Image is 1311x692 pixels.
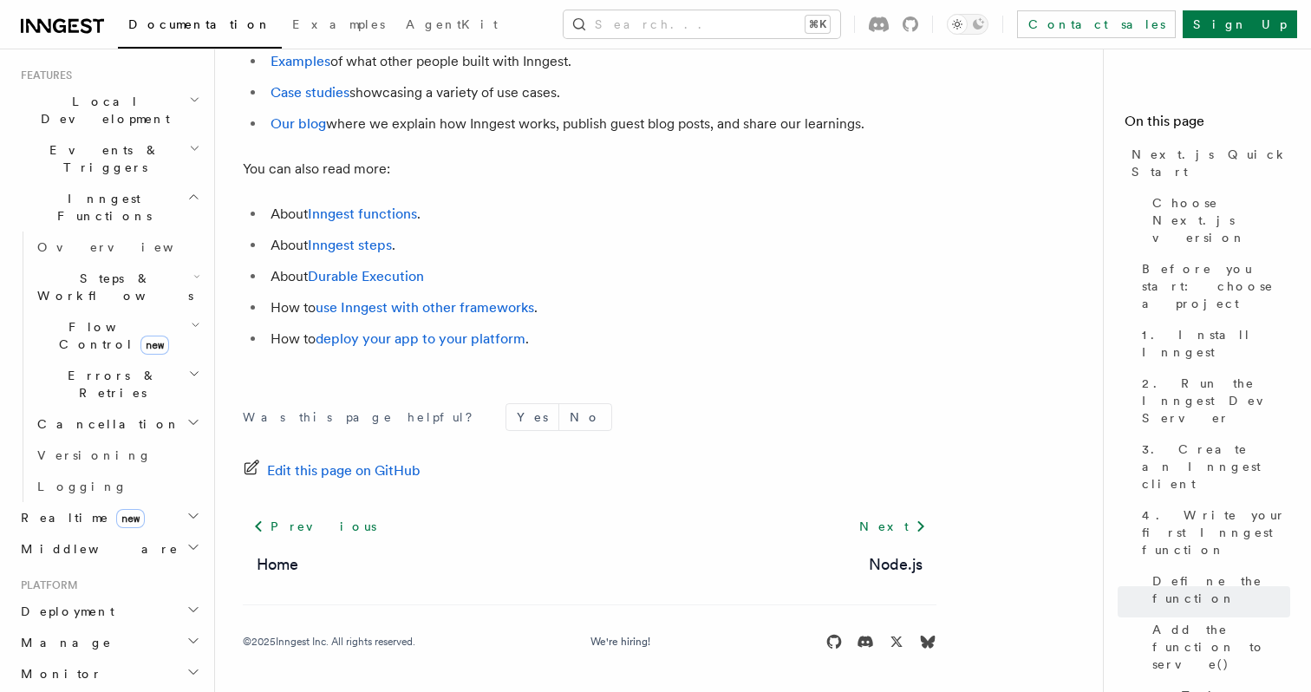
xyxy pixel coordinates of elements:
[243,157,936,181] p: You can also read more:
[30,263,204,311] button: Steps & Workflows
[243,511,386,542] a: Previous
[265,112,936,136] li: where we explain how Inngest works, publish guest blog posts, and share our learnings.
[1135,368,1290,434] a: 2. Run the Inngest Dev Server
[1125,111,1290,139] h4: On this page
[395,5,508,47] a: AgentKit
[849,511,936,542] a: Next
[37,240,216,254] span: Overview
[14,634,112,651] span: Manage
[30,440,204,471] a: Versioning
[316,299,534,316] a: use Inngest with other frameworks
[265,202,936,226] li: About .
[14,93,189,127] span: Local Development
[14,533,204,565] button: Middleware
[14,596,204,627] button: Deployment
[14,603,114,620] span: Deployment
[271,115,326,132] a: Our blog
[14,134,204,183] button: Events & Triggers
[1142,326,1290,361] span: 1. Install Inngest
[30,415,180,433] span: Cancellation
[14,658,204,689] button: Monitor
[308,237,392,253] a: Inngest steps
[271,84,349,101] a: Case studies
[308,206,417,222] a: Inngest functions
[30,270,193,304] span: Steps & Workflows
[243,459,421,483] a: Edit this page on GitHub
[1017,10,1176,38] a: Contact sales
[14,627,204,658] button: Manage
[869,552,923,577] a: Node.js
[265,327,936,351] li: How to .
[14,502,204,533] button: Realtimenew
[1145,614,1290,680] a: Add the function to serve()
[590,635,650,649] a: We're hiring!
[947,14,988,35] button: Toggle dark mode
[14,578,78,592] span: Platform
[14,232,204,502] div: Inngest Functions
[128,17,271,31] span: Documentation
[1142,375,1290,427] span: 2. Run the Inngest Dev Server
[265,296,936,320] li: How to .
[267,459,421,483] span: Edit this page on GitHub
[30,471,204,502] a: Logging
[282,5,395,47] a: Examples
[1142,506,1290,558] span: 4. Write your first Inngest function
[30,311,204,360] button: Flow Controlnew
[118,5,282,49] a: Documentation
[30,232,204,263] a: Overview
[14,509,145,526] span: Realtime
[265,81,936,105] li: showcasing a variety of use cases.
[14,183,204,232] button: Inngest Functions
[14,190,187,225] span: Inngest Functions
[1132,146,1290,180] span: Next.js Quick Start
[116,509,145,528] span: new
[14,665,102,682] span: Monitor
[140,336,169,355] span: new
[406,17,498,31] span: AgentKit
[1142,441,1290,493] span: 3. Create an Inngest client
[506,404,558,430] button: Yes
[271,53,330,69] a: Examples
[14,69,72,82] span: Features
[559,404,611,430] button: No
[1152,572,1290,607] span: Define the function
[1145,565,1290,614] a: Define the function
[1135,253,1290,319] a: Before you start: choose a project
[316,330,525,347] a: deploy your app to your platform
[37,448,152,462] span: Versioning
[30,367,188,401] span: Errors & Retries
[37,480,127,493] span: Logging
[292,17,385,31] span: Examples
[564,10,840,38] button: Search...⌘K
[265,49,936,74] li: of what other people built with Inngest.
[1145,187,1290,253] a: Choose Next.js version
[308,268,424,284] a: Durable Execution
[243,635,415,649] div: © 2025 Inngest Inc. All rights reserved.
[1152,194,1290,246] span: Choose Next.js version
[1142,260,1290,312] span: Before you start: choose a project
[243,408,485,426] p: Was this page helpful?
[1135,499,1290,565] a: 4. Write your first Inngest function
[1135,319,1290,368] a: 1. Install Inngest
[265,233,936,258] li: About .
[14,540,179,558] span: Middleware
[30,408,204,440] button: Cancellation
[14,86,204,134] button: Local Development
[806,16,830,33] kbd: ⌘K
[257,552,298,577] a: Home
[1183,10,1297,38] a: Sign Up
[14,141,189,176] span: Events & Triggers
[1135,434,1290,499] a: 3. Create an Inngest client
[265,264,936,289] li: About
[30,360,204,408] button: Errors & Retries
[1125,139,1290,187] a: Next.js Quick Start
[1152,621,1290,673] span: Add the function to serve()
[30,318,191,353] span: Flow Control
